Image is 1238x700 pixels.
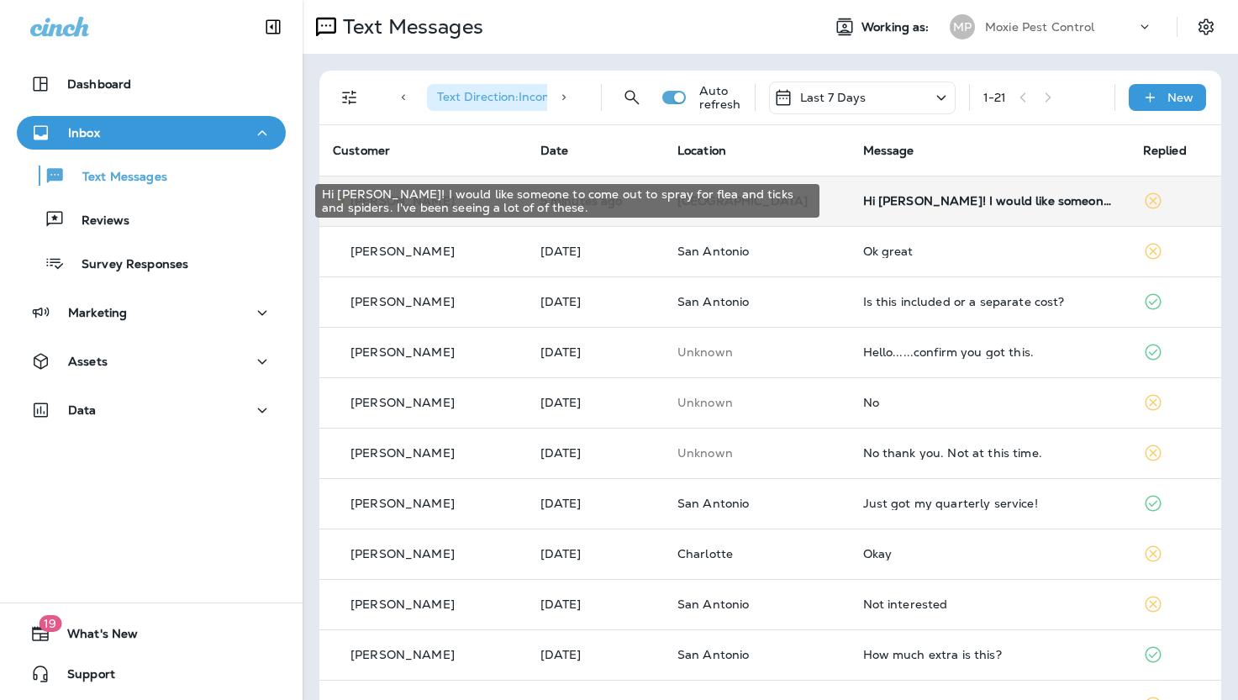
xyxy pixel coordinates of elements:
[677,244,750,259] span: San Antonio
[677,546,733,561] span: Charlotte
[1167,91,1193,104] p: New
[540,497,651,510] p: Aug 8, 2025 10:57 AM
[863,648,1116,661] div: How much extra is this?
[17,202,286,237] button: Reviews
[800,91,867,104] p: Last 7 Days
[540,446,651,460] p: Aug 8, 2025 11:32 AM
[540,597,651,611] p: Aug 7, 2025 02:16 PM
[540,547,651,561] p: Aug 7, 2025 09:34 PM
[699,84,741,111] p: Auto refresh
[437,89,571,104] span: Text Direction : Incoming
[39,615,61,632] span: 19
[67,77,131,91] p: Dashboard
[863,597,1116,611] div: Not interested
[863,345,1116,359] div: Hello......confirm you got this.
[677,396,836,409] p: This customer does not have a last location and the phone number they messaged is not assigned to...
[350,295,455,308] p: [PERSON_NAME]
[68,306,127,319] p: Marketing
[350,497,455,510] p: [PERSON_NAME]
[315,184,819,218] div: Hi [PERSON_NAME]! I would like someone to come out to spray for flea and ticks and spiders. I've ...
[950,14,975,39] div: MP
[350,245,455,258] p: [PERSON_NAME]
[50,667,115,687] span: Support
[350,396,455,409] p: [PERSON_NAME]
[540,396,651,409] p: Aug 8, 2025 11:40 AM
[540,345,651,359] p: Aug 9, 2025 05:42 AM
[615,81,649,114] button: Search Messages
[540,295,651,308] p: Aug 9, 2025 09:43 AM
[863,446,1116,460] div: No thank you. Not at this time.
[17,393,286,427] button: Data
[17,245,286,281] button: Survey Responses
[540,648,651,661] p: Aug 7, 2025 02:13 PM
[677,345,836,359] p: This customer does not have a last location and the phone number they messaged is not assigned to...
[17,657,286,691] button: Support
[863,245,1116,258] div: Ok great
[350,446,455,460] p: [PERSON_NAME]
[336,14,483,39] p: Text Messages
[68,355,108,368] p: Assets
[677,143,726,158] span: Location
[65,213,129,229] p: Reviews
[17,296,286,329] button: Marketing
[677,597,750,612] span: San Antonio
[350,345,455,359] p: [PERSON_NAME]
[17,345,286,378] button: Assets
[1191,12,1221,42] button: Settings
[863,396,1116,409] div: No
[350,547,455,561] p: [PERSON_NAME]
[863,295,1116,308] div: Is this included or a separate cost?
[540,245,651,258] p: Aug 9, 2025 09:47 AM
[17,158,286,193] button: Text Messages
[50,627,138,647] span: What's New
[983,91,1007,104] div: 1 - 21
[333,143,390,158] span: Customer
[350,597,455,611] p: [PERSON_NAME]
[66,170,167,186] p: Text Messages
[17,67,286,101] button: Dashboard
[65,257,188,273] p: Survey Responses
[863,194,1116,208] div: Hi Moxie! I would like someone to come out to spray for flea and ticks and spiders. I've been see...
[863,547,1116,561] div: Okay
[17,617,286,650] button: 19What's New
[250,10,297,44] button: Collapse Sidebar
[350,648,455,661] p: [PERSON_NAME]
[333,81,366,114] button: Filters
[677,294,750,309] span: San Antonio
[863,143,914,158] span: Message
[68,126,100,139] p: Inbox
[540,143,569,158] span: Date
[985,20,1095,34] p: Moxie Pest Control
[863,497,1116,510] div: Just got my quarterly service!
[1143,143,1187,158] span: Replied
[677,496,750,511] span: San Antonio
[861,20,933,34] span: Working as:
[677,446,836,460] p: This customer does not have a last location and the phone number they messaged is not assigned to...
[68,403,97,417] p: Data
[17,116,286,150] button: Inbox
[427,84,598,111] div: Text Direction:Incoming
[677,647,750,662] span: San Antonio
